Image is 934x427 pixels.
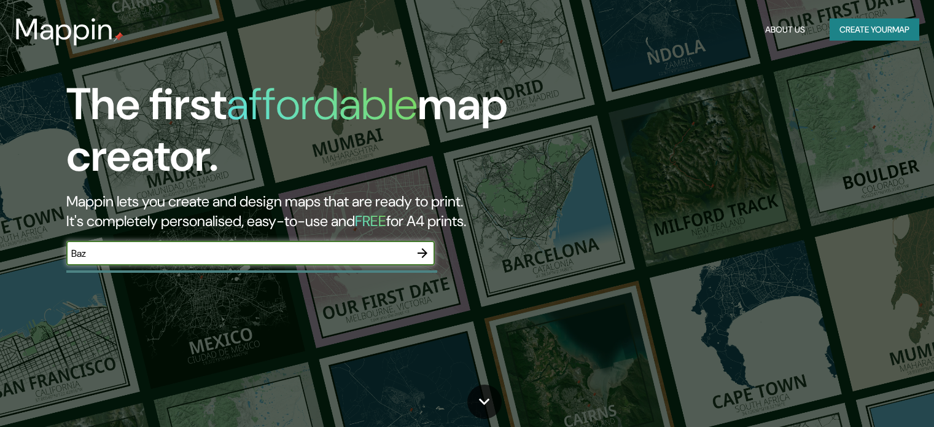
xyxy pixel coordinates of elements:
h1: The first map creator. [66,79,534,192]
h3: Mappin [15,12,114,47]
h2: Mappin lets you create and design maps that are ready to print. It's completely personalised, eas... [66,192,534,231]
button: About Us [760,18,810,41]
h1: affordable [227,76,418,133]
button: Create yourmap [830,18,919,41]
img: mappin-pin [114,32,123,42]
h5: FREE [355,211,386,230]
input: Choose your favourite place [66,246,410,261]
